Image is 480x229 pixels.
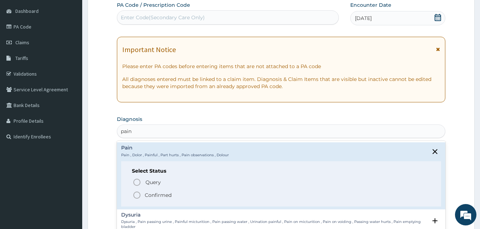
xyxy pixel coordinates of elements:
[350,1,391,9] label: Encounter Date
[15,55,28,61] span: Tariffs
[133,191,141,199] i: status option filled
[122,63,440,70] p: Please enter PA codes before entering items that are not attached to a PA code
[15,8,39,14] span: Dashboard
[431,217,439,225] i: open select status
[37,40,120,49] div: Chat with us now
[145,179,161,186] span: Query
[121,212,427,218] h4: Dysuria
[117,1,190,9] label: PA Code / Prescription Code
[431,147,439,156] i: close select status
[121,14,205,21] div: Enter Code(Secondary Care Only)
[121,153,229,158] p: Pain , Dolor , Painful , Part hurts , Pain observations , Dolour
[15,39,29,46] span: Claims
[41,69,99,141] span: We're online!
[117,116,142,123] label: Diagnosis
[133,178,141,187] i: status option query
[132,168,430,174] h6: Select Status
[4,153,136,178] textarea: Type your message and hit 'Enter'
[145,192,172,199] p: Confirmed
[355,15,372,22] span: [DATE]
[117,4,134,21] div: Minimize live chat window
[13,36,29,54] img: d_794563401_company_1708531726252_794563401
[121,145,229,151] h4: Pain
[122,76,440,90] p: All diagnoses entered must be linked to a claim item. Diagnosis & Claim Items that are visible bu...
[122,46,176,54] h1: Important Notice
